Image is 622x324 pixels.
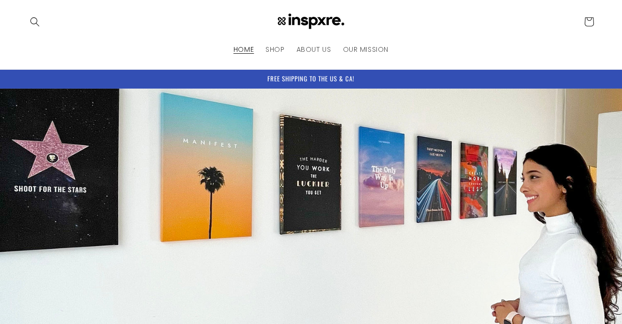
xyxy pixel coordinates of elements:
[24,11,46,32] summary: Search
[260,39,290,60] a: SHOP
[228,39,260,60] a: HOME
[269,10,354,34] a: INSPXRE
[337,39,395,60] a: OUR MISSION
[296,45,331,54] span: ABOUT US
[265,45,284,54] span: SHOP
[24,70,598,88] div: Announcement
[267,74,355,83] span: FREE SHIPPING TO THE US & CA!
[233,45,254,54] span: HOME
[291,39,337,60] a: ABOUT US
[343,45,389,54] span: OUR MISSION
[272,14,350,31] img: INSPXRE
